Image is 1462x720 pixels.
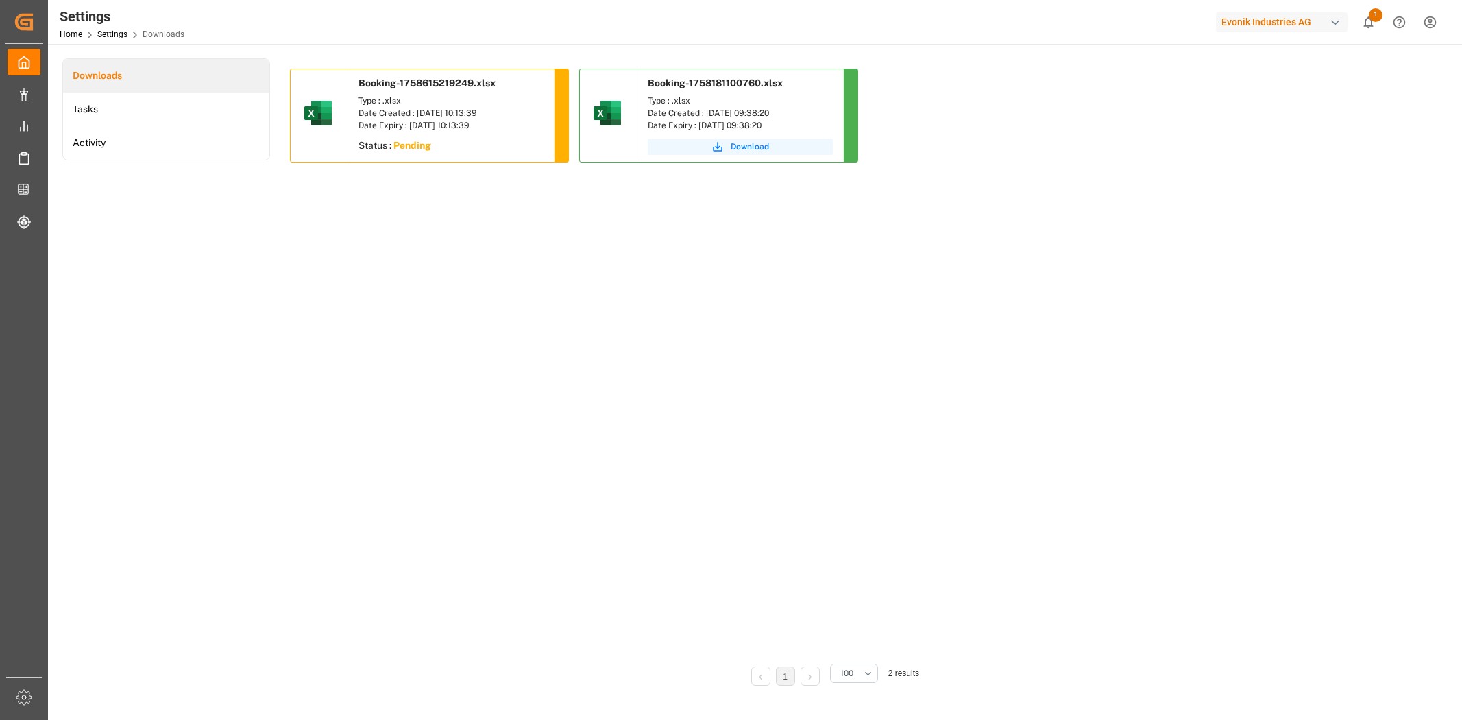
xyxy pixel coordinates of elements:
div: Date Created : [DATE] 09:38:20 [648,107,833,119]
button: Evonik Industries AG [1216,9,1353,35]
button: Help Center [1384,7,1415,38]
div: Date Expiry : [DATE] 10:13:39 [358,119,544,132]
li: Next Page [801,667,820,686]
a: Home [60,29,82,39]
button: open menu [830,664,878,683]
span: Booking-1758615219249.xlsx [358,77,496,88]
div: Type : .xlsx [648,95,833,107]
a: Activity [63,126,269,160]
button: show 1 new notifications [1353,7,1384,38]
div: Settings [60,6,184,27]
a: Tasks [63,93,269,126]
div: Type : .xlsx [358,95,544,107]
a: 1 [783,672,788,682]
div: Status : [348,135,554,160]
span: 1 [1369,8,1382,22]
li: Previous Page [751,667,770,686]
span: 2 results [888,669,919,678]
a: Settings [97,29,127,39]
a: Downloads [63,59,269,93]
sapn: Pending [393,140,431,151]
div: Date Expiry : [DATE] 09:38:20 [648,119,833,132]
span: Booking-1758181100760.xlsx [648,77,783,88]
button: Download [648,139,833,155]
span: 100 [840,667,853,680]
span: Download [731,141,769,153]
img: microsoft-excel-2019--v1.png [591,97,624,130]
div: Date Created : [DATE] 10:13:39 [358,107,544,119]
li: 1 [776,667,795,686]
img: microsoft-excel-2019--v1.png [302,97,334,130]
div: Evonik Industries AG [1216,12,1348,32]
